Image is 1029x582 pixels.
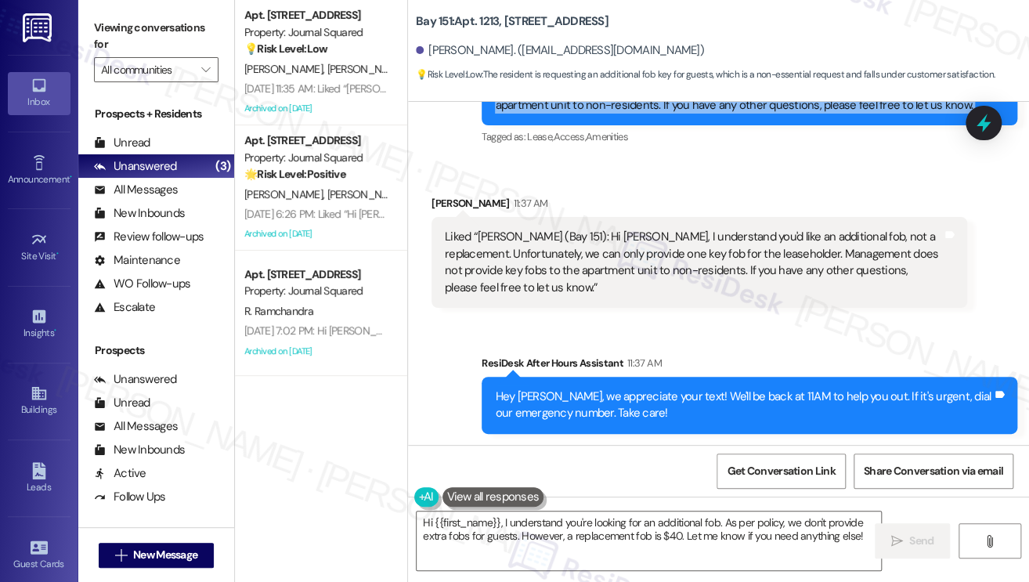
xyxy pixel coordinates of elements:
[244,304,313,318] span: R. Ramchandra
[510,195,548,211] div: 11:37 AM
[495,389,992,422] div: Hey [PERSON_NAME], we appreciate your text! We'll be back at 11AM to help you out. If it's urgent...
[94,395,150,411] div: Unread
[482,125,1017,148] div: Tagged as:
[244,24,389,41] div: Property: Journal Squared
[8,303,70,345] a: Insights •
[23,13,55,42] img: ResiDesk Logo
[94,205,185,222] div: New Inbounds
[527,130,553,143] span: Lease ,
[244,150,389,166] div: Property: Journal Squared
[133,547,197,563] span: New Message
[94,418,178,435] div: All Messages
[94,299,155,316] div: Escalate
[327,62,410,76] span: [PERSON_NAME]
[94,465,146,482] div: Active
[8,380,70,422] a: Buildings
[417,512,881,570] textarea: Hi {{first_name}}, I understand you're looking for an additional fob. As per policy, we don't pro...
[94,182,178,198] div: All Messages
[78,106,234,122] div: Prospects + Residents
[891,535,903,548] i: 
[244,187,327,201] span: [PERSON_NAME]
[727,463,835,479] span: Get Conversation Link
[416,67,995,83] span: : The resident is requesting an additional fob key for guests, which is a non-essential request a...
[623,355,662,371] div: 11:37 AM
[70,172,72,183] span: •
[94,489,166,505] div: Follow Ups
[431,195,967,217] div: [PERSON_NAME]
[211,154,234,179] div: (3)
[854,454,1013,489] button: Share Conversation via email
[94,276,190,292] div: WO Follow-ups
[54,325,56,336] span: •
[244,266,389,283] div: Apt. [STREET_ADDRESS]
[8,457,70,500] a: Leads
[94,252,180,269] div: Maintenance
[243,99,391,118] div: Archived on [DATE]
[586,130,628,143] span: Amenities
[94,229,204,245] div: Review follow-ups
[864,463,1003,479] span: Share Conversation via email
[8,72,70,114] a: Inbox
[244,207,619,221] div: [DATE] 6:26 PM: Liked “Hi [PERSON_NAME] and [PERSON_NAME]! Starting [DATE]…”
[909,533,933,549] span: Send
[244,62,327,76] span: [PERSON_NAME]
[445,229,942,296] div: Liked “[PERSON_NAME] (Bay 151): Hi [PERSON_NAME], I understand you'd like an additional fob, not ...
[8,226,70,269] a: Site Visit •
[243,342,391,361] div: Archived on [DATE]
[56,248,59,259] span: •
[482,355,1017,377] div: ResiDesk After Hours Assistant
[94,442,185,458] div: New Inbounds
[99,543,215,568] button: New Message
[243,224,391,244] div: Archived on [DATE]
[553,130,585,143] span: Access ,
[327,187,406,201] span: [PERSON_NAME]
[984,535,995,548] i: 
[416,42,704,59] div: [PERSON_NAME]. ([EMAIL_ADDRESS][DOMAIN_NAME])
[244,42,327,56] strong: 💡 Risk Level: Low
[94,135,150,151] div: Unread
[416,68,482,81] strong: 💡 Risk Level: Low
[94,371,177,388] div: Unanswered
[717,454,845,489] button: Get Conversation Link
[78,342,234,359] div: Prospects
[8,534,70,577] a: Guest Cards
[244,132,389,149] div: Apt. [STREET_ADDRESS]
[416,13,608,30] b: Bay 151: Apt. 1213, [STREET_ADDRESS]
[244,7,389,23] div: Apt. [STREET_ADDRESS]
[115,549,127,562] i: 
[94,16,218,57] label: Viewing conversations for
[244,283,389,299] div: Property: Journal Squared
[201,63,210,76] i: 
[94,158,177,175] div: Unanswered
[101,57,193,82] input: All communities
[244,167,345,181] strong: 🌟 Risk Level: Positive
[875,523,951,559] button: Send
